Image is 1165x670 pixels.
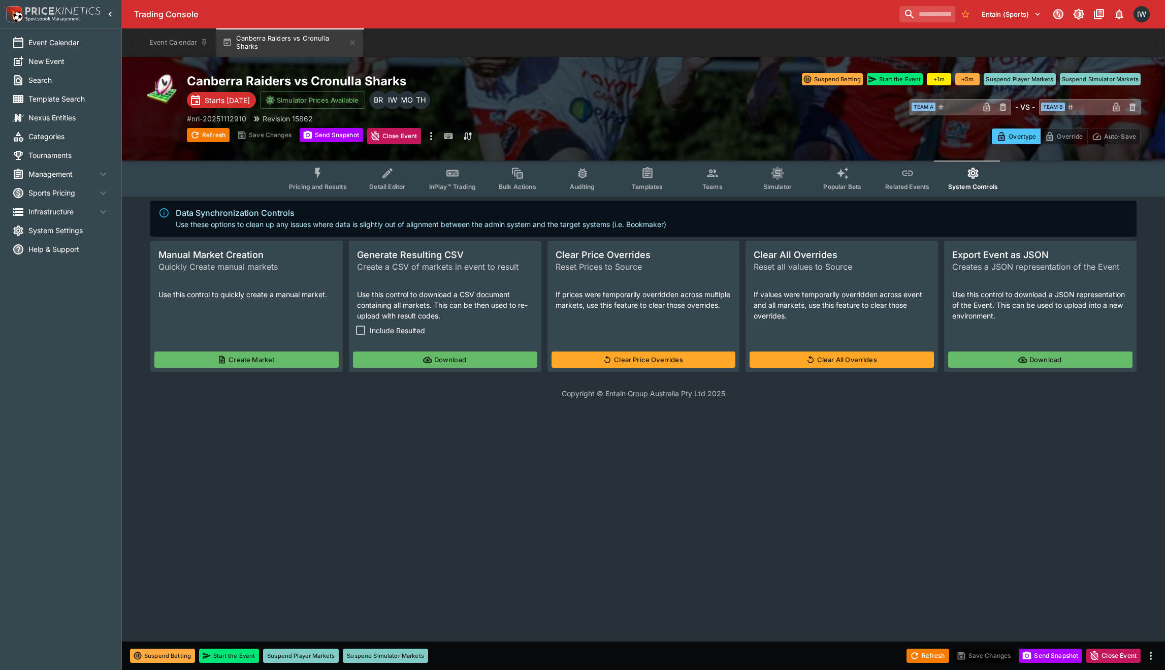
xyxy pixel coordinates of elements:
[552,352,736,368] button: Clear Price Overrides
[1060,73,1141,85] button: Suspend Simulator Markets
[367,128,422,144] button: Close Event
[146,73,179,106] img: rugby_league.png
[948,183,998,190] span: System Controls
[158,261,335,273] span: Quickly Create manual markets
[1070,5,1088,23] button: Toggle light/dark mode
[369,91,387,109] div: Ben Raymond
[357,261,533,273] span: Create a CSV of markets in event to result
[143,28,214,57] button: Event Calendar
[1019,649,1082,663] button: Send Snapshot
[957,6,974,22] button: No Bookmarks
[1104,131,1136,142] p: Auto-Save
[187,113,246,124] p: Copy To Clipboard
[28,169,97,179] span: Management
[952,289,1128,321] p: Use this control to download a JSON representation of the Event. This can be used to upload into ...
[158,249,335,261] span: Manual Market Creation
[3,4,23,24] img: PriceKinetics Logo
[28,244,109,254] span: Help & Support
[702,183,723,190] span: Teams
[343,649,428,663] button: Suspend Simulator Markets
[357,289,533,321] p: Use this control to download a CSV document containing all markets. This can be then used to re-u...
[263,113,313,124] p: Revision 15862
[802,73,863,85] button: Suspend Betting
[867,73,923,85] button: Start the Event
[899,6,955,22] input: search
[300,128,363,142] button: Send Snapshot
[763,183,792,190] span: Simulator
[28,187,97,198] span: Sports Pricing
[263,649,339,663] button: Suspend Player Markets
[750,352,934,368] button: Clear All Overrides
[28,56,109,67] span: New Event
[992,129,1041,144] button: Overtype
[353,352,537,368] button: Download
[556,249,732,261] span: Clear Price Overrides
[176,204,666,234] div: Use these options to clean up any issues where data is slightly out of alignment between the admi...
[260,91,365,109] button: Simulator Prices Available
[176,207,666,219] div: Data Synchronization Controls
[1041,103,1065,111] span: Team B
[1086,649,1141,663] button: Close Event
[28,206,97,217] span: Infrastructure
[754,249,930,261] span: Clear All Overrides
[754,261,930,273] span: Reset all values to Source
[1057,131,1083,142] p: Override
[948,352,1132,368] button: Download
[1040,129,1087,144] button: Override
[28,93,109,104] span: Template Search
[429,183,476,190] span: InPlay™ Trading
[1009,131,1036,142] p: Overtype
[25,17,80,21] img: Sportsbook Management
[885,183,929,190] span: Related Events
[25,7,101,15] img: PriceKinetics
[1145,650,1157,662] button: more
[28,131,109,142] span: Categories
[1015,102,1035,112] h6: - VS -
[1130,3,1153,25] button: Ian Wright
[1110,5,1128,23] button: Notifications
[823,183,861,190] span: Popular Bets
[369,183,405,190] span: Detail Editor
[281,161,1006,197] div: Event type filters
[984,73,1055,85] button: Suspend Player Markets
[632,183,663,190] span: Templates
[216,28,363,57] button: Canberra Raiders vs Cronulla Sharks
[955,73,980,85] button: +5m
[412,91,430,109] div: Todd Henderson
[927,73,951,85] button: +1m
[1087,129,1141,144] button: Auto-Save
[199,649,259,663] button: Start the Event
[28,225,109,236] span: System Settings
[556,261,732,273] span: Reset Prices to Source
[205,95,250,106] p: Starts [DATE]
[134,9,895,20] div: Trading Console
[28,37,109,48] span: Event Calendar
[912,103,935,111] span: Team A
[398,91,416,109] div: Mark O'Loughlan
[28,75,109,85] span: Search
[952,249,1128,261] span: Export Event as JSON
[952,261,1128,273] span: Creates a JSON representation of the Event
[28,112,109,123] span: Nexus Entities
[289,183,347,190] span: Pricing and Results
[1049,5,1067,23] button: Connected to PK
[425,128,437,144] button: more
[754,289,930,321] p: If values were temporarily overridden across event and all markets, use this feature to clear tho...
[28,150,109,161] span: Tournaments
[1090,5,1108,23] button: Documentation
[187,73,664,89] h2: Copy To Clipboard
[570,183,595,190] span: Auditing
[154,352,339,368] button: Create Market
[357,249,533,261] span: Generate Resulting CSV
[187,128,230,142] button: Refresh
[556,289,732,310] p: If prices were temporarily overridden across multiple markets, use this feature to clear those ov...
[158,289,335,300] p: Use this control to quickly create a manual market.
[370,325,425,336] span: Include Resulted
[130,649,195,663] button: Suspend Betting
[992,129,1141,144] div: Start From
[1134,6,1150,22] div: Ian Wright
[499,183,536,190] span: Bulk Actions
[122,388,1165,399] p: Copyright © Entain Group Australia Pty Ltd 2025
[976,6,1047,22] button: Select Tenant
[907,649,949,663] button: Refresh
